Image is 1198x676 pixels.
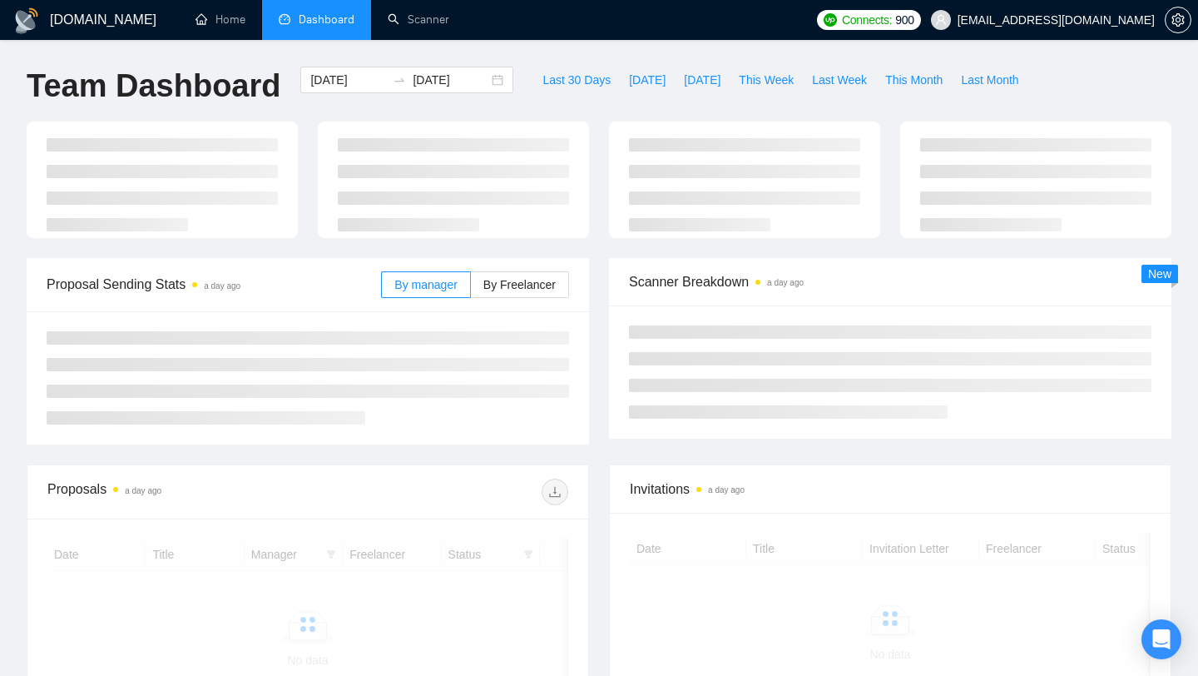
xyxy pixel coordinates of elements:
[542,71,611,89] span: Last 30 Days
[393,73,406,87] span: to
[47,479,308,505] div: Proposals
[533,67,620,93] button: Last 30 Days
[1165,7,1191,33] button: setting
[684,71,720,89] span: [DATE]
[812,71,867,89] span: Last Week
[961,71,1018,89] span: Last Month
[13,7,40,34] img: logo
[739,71,794,89] span: This Week
[895,11,913,29] span: 900
[47,274,381,295] span: Proposal Sending Stats
[196,12,245,27] a: homeHome
[1141,619,1181,659] div: Open Intercom Messenger
[125,486,161,495] time: a day ago
[630,479,1151,500] span: Invitations
[1165,13,1191,27] a: setting
[27,67,280,106] h1: Team Dashboard
[388,12,449,27] a: searchScanner
[708,485,745,495] time: a day ago
[413,71,488,89] input: End date
[620,67,675,93] button: [DATE]
[393,73,406,87] span: swap-right
[279,13,290,25] span: dashboard
[1148,267,1171,281] span: New
[483,278,556,291] span: By Freelancer
[730,67,803,93] button: This Week
[952,67,1027,93] button: Last Month
[876,67,952,93] button: This Month
[935,14,947,26] span: user
[767,278,804,287] time: a day ago
[299,12,354,27] span: Dashboard
[629,271,1151,292] span: Scanner Breakdown
[675,67,730,93] button: [DATE]
[394,278,457,291] span: By manager
[885,71,943,89] span: This Month
[1166,13,1191,27] span: setting
[842,11,892,29] span: Connects:
[629,71,666,89] span: [DATE]
[803,67,876,93] button: Last Week
[204,281,240,291] time: a day ago
[310,71,386,89] input: Start date
[824,13,837,27] img: upwork-logo.png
